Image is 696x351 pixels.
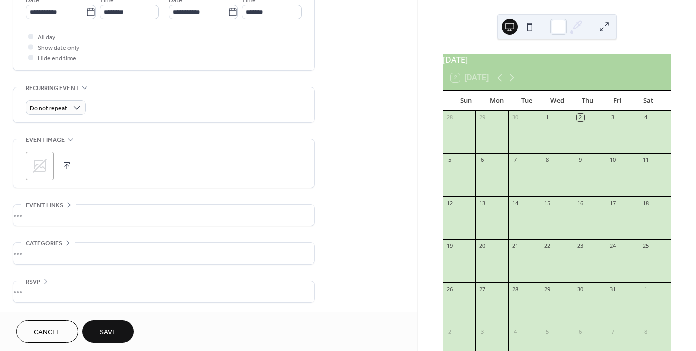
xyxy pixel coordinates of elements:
div: 26 [446,285,453,293]
div: 15 [544,199,551,207]
div: 7 [609,328,616,335]
span: Hide end time [38,53,76,64]
div: 12 [446,199,453,207]
div: 6 [577,328,584,335]
div: 4 [642,114,649,121]
button: Save [82,320,134,343]
div: ••• [13,205,314,226]
div: 5 [544,328,551,335]
div: 17 [609,199,616,207]
span: Event links [26,200,63,211]
div: 2 [577,114,584,121]
div: 30 [577,285,584,293]
div: 29 [478,114,486,121]
div: 23 [577,242,584,250]
span: Save [100,327,116,338]
div: [DATE] [443,54,671,66]
div: 22 [544,242,551,250]
span: Event image [26,135,65,145]
div: 2 [446,328,453,335]
div: 10 [609,156,616,164]
div: 5 [446,156,453,164]
div: 28 [446,114,453,121]
div: 11 [642,156,649,164]
div: 3 [609,114,616,121]
div: Tue [512,91,542,111]
button: Cancel [16,320,78,343]
div: 13 [478,199,486,207]
div: 30 [511,114,519,121]
div: 20 [478,242,486,250]
div: ; [26,152,54,180]
div: Wed [542,91,572,111]
span: Do not repeat [30,103,67,114]
div: Fri [602,91,633,111]
div: 6 [478,156,486,164]
div: 1 [544,114,551,121]
span: Recurring event [26,83,79,94]
div: 31 [609,285,616,293]
div: 9 [577,156,584,164]
div: Sat [633,91,663,111]
div: Thu [572,91,602,111]
span: Cancel [34,327,60,338]
div: Mon [481,91,511,111]
div: 24 [609,242,616,250]
div: 3 [478,328,486,335]
div: ••• [13,281,314,302]
div: 8 [642,328,649,335]
div: 29 [544,285,551,293]
div: 8 [544,156,551,164]
div: 25 [642,242,649,250]
div: 4 [511,328,519,335]
div: 21 [511,242,519,250]
div: 16 [577,199,584,207]
span: Categories [26,238,62,249]
div: ••• [13,243,314,264]
span: RSVP [26,277,40,287]
div: 14 [511,199,519,207]
div: 27 [478,285,486,293]
div: 1 [642,285,649,293]
div: Sun [451,91,481,111]
div: 7 [511,156,519,164]
span: Show date only [38,43,79,53]
span: All day [38,32,55,43]
div: 28 [511,285,519,293]
div: 18 [642,199,649,207]
div: 19 [446,242,453,250]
